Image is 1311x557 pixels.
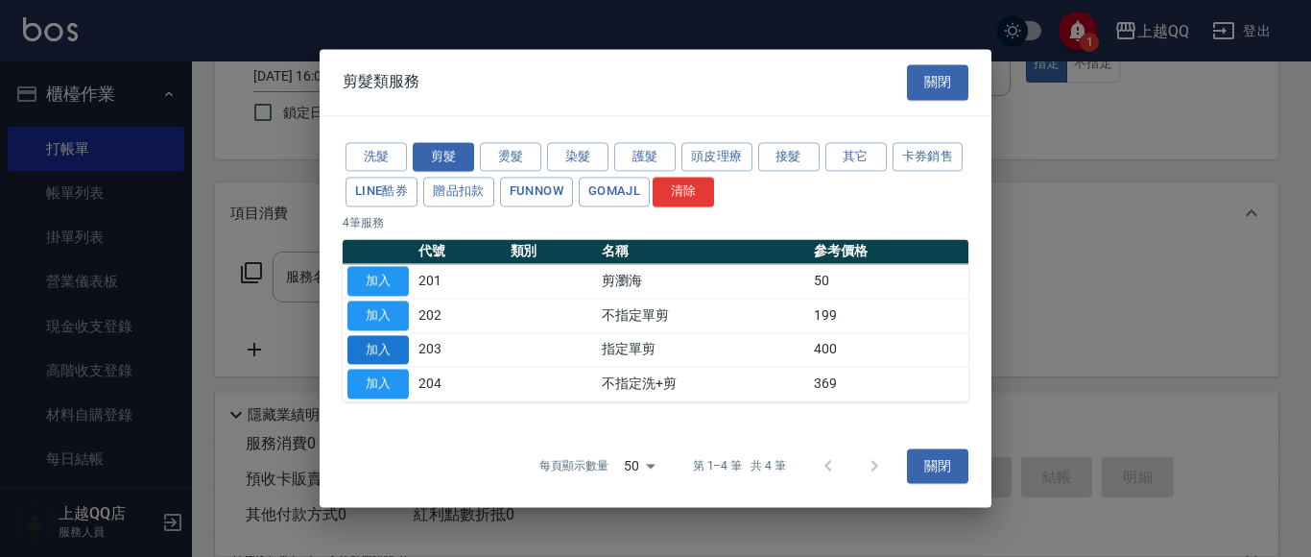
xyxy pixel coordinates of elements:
[414,264,506,299] td: 201
[614,142,676,172] button: 護髮
[809,332,968,367] td: 400
[506,239,598,264] th: 類別
[597,299,809,333] td: 不指定單剪
[414,239,506,264] th: 代號
[347,301,409,330] button: 加入
[597,264,809,299] td: 剪瀏海
[597,367,809,401] td: 不指定洗+剪
[809,367,968,401] td: 369
[681,142,752,172] button: 頭皮理療
[346,142,407,172] button: 洗髮
[500,178,573,207] button: FUNNOW
[413,142,474,172] button: 剪髮
[347,266,409,296] button: 加入
[653,178,714,207] button: 清除
[809,264,968,299] td: 50
[907,448,968,484] button: 關閉
[343,214,968,231] p: 4 筆服務
[597,332,809,367] td: 指定單剪
[893,142,964,172] button: 卡券銷售
[347,335,409,365] button: 加入
[414,367,506,401] td: 204
[343,73,419,92] span: 剪髮類服務
[414,332,506,367] td: 203
[423,178,494,207] button: 贈品扣款
[597,239,809,264] th: 名稱
[480,142,541,172] button: 燙髮
[616,440,662,492] div: 50
[539,458,608,475] p: 每頁顯示數量
[414,299,506,333] td: 202
[825,142,887,172] button: 其它
[347,370,409,400] button: 加入
[547,142,608,172] button: 染髮
[809,239,968,264] th: 參考價格
[346,178,417,207] button: LINE酷券
[907,64,968,100] button: 關閉
[758,142,820,172] button: 接髮
[579,178,650,207] button: GOMAJL
[809,299,968,333] td: 199
[693,458,786,475] p: 第 1–4 筆 共 4 筆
